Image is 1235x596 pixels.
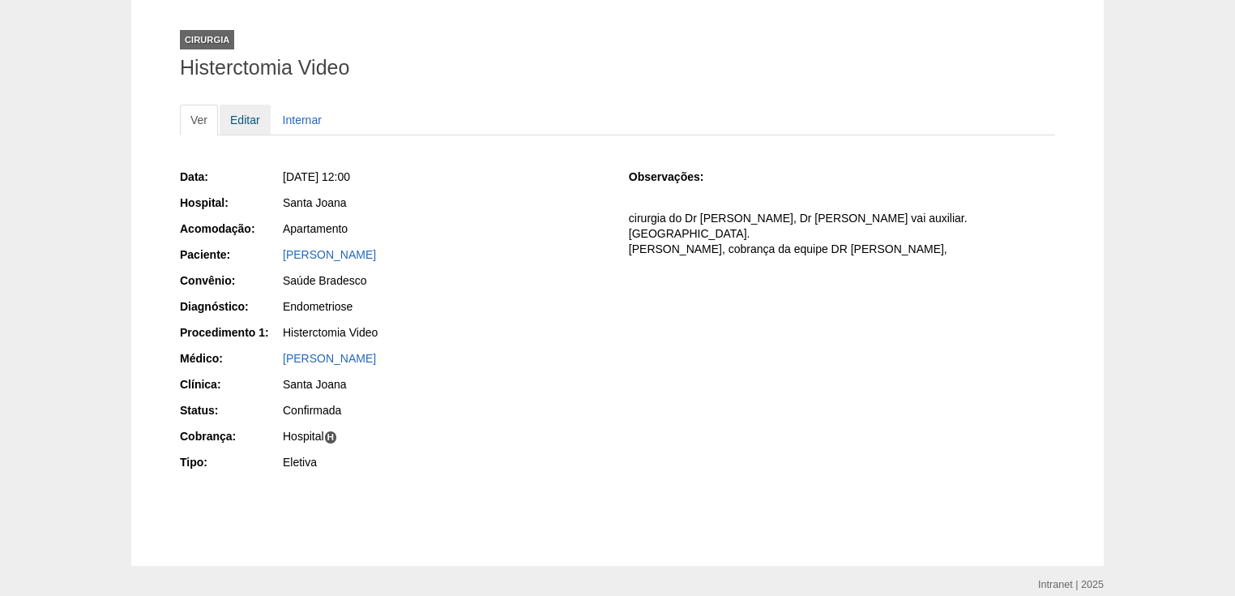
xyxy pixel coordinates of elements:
[629,169,730,185] div: Observações:
[180,30,234,49] div: Cirurgia
[272,105,332,135] a: Internar
[180,58,1055,78] h1: Histerctomia Video
[283,454,606,470] div: Eletiva
[324,431,338,444] span: H
[283,428,606,444] div: Hospital
[180,169,281,185] div: Data:
[180,298,281,315] div: Diagnóstico:
[180,324,281,341] div: Procedimento 1:
[283,272,606,289] div: Saúde Bradesco
[283,298,606,315] div: Endometriose
[180,376,281,392] div: Clínica:
[1038,577,1104,593] div: Intranet | 2025
[220,105,271,135] a: Editar
[283,352,376,365] a: [PERSON_NAME]
[180,105,218,135] a: Ver
[629,211,1055,257] p: cirurgia do Dr [PERSON_NAME], Dr [PERSON_NAME] vai auxiliar. [GEOGRAPHIC_DATA]. [PERSON_NAME], co...
[180,195,281,211] div: Hospital:
[180,272,281,289] div: Convênio:
[283,402,606,418] div: Confirmada
[180,402,281,418] div: Status:
[180,221,281,237] div: Acomodação:
[283,195,606,211] div: Santa Joana
[283,324,606,341] div: Histerctomia Video
[180,247,281,263] div: Paciente:
[283,376,606,392] div: Santa Joana
[283,221,606,237] div: Apartamento
[283,170,350,183] span: [DATE] 12:00
[180,428,281,444] div: Cobrança:
[283,248,376,261] a: [PERSON_NAME]
[180,350,281,367] div: Médico:
[180,454,281,470] div: Tipo:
